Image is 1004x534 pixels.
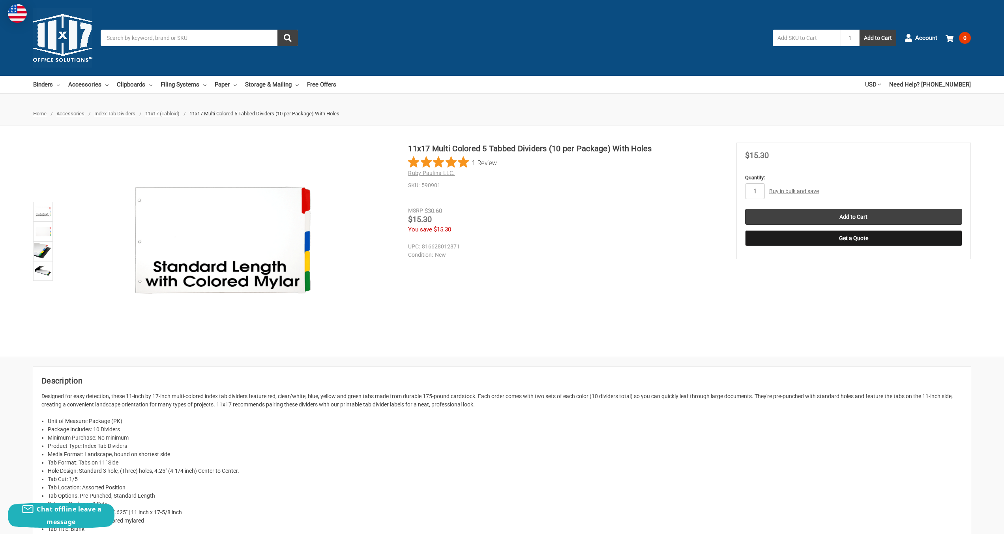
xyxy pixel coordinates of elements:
[245,76,299,93] a: Storage & Mailing
[48,417,963,425] li: Unit of Measure: Package (PK)
[48,475,963,483] li: Tab Cut: 1/5
[408,181,723,190] dd: 590901
[94,111,135,117] a: Index Tab Dividers
[117,76,152,93] a: Clipboards
[745,174,962,182] label: Quantity:
[408,243,420,251] dt: UPC:
[56,111,84,117] a: Accessories
[745,150,769,160] span: $15.30
[425,207,442,214] span: $30.60
[408,207,423,215] div: MSRP
[959,32,971,44] span: 0
[48,500,963,508] li: Sets per Package: 2 Sets
[434,226,451,233] span: $15.30
[408,214,432,224] span: $15.30
[8,4,27,23] img: duty and tax information for United States
[48,425,963,434] li: Package Includes: 10 Dividers
[33,76,60,93] a: Binders
[33,8,92,68] img: 11x17.com
[745,209,962,225] input: Add to Cart
[41,375,963,387] h2: Description
[48,459,963,467] li: Tab Format: Tabs on 11" Side
[145,111,180,117] a: 11x17 (Tabloid)
[865,76,881,93] a: USD
[215,76,237,93] a: Paper
[48,434,963,442] li: Minimum Purchase: No minimum
[48,525,963,533] li: Tab Title: Blank
[408,170,455,176] a: Ruby Paulina LLC.
[37,505,101,526] span: Chat offline leave a message
[915,34,937,43] span: Account
[408,156,497,168] button: Rated 5 out of 5 stars from 1 reviews. Jump to reviews.
[34,262,52,280] img: 11x17 Multi Colored 5 Tabbed Dividers (10 per Package) With Holes
[48,508,963,517] li: Dividers: 10 Paper - 11" x 17.625" | 11 inch x 17-5/8 inch
[769,188,819,194] a: Buy in bulk and save
[48,517,963,525] li: Divider Tab Color: Multi-colored mylared
[48,467,963,475] li: Hole Design: Standard 3 hole, (Three) holes, 4.25" (4-1/4 inch) Center to Center.
[408,251,720,259] dd: New
[189,111,339,117] span: 11x17 Multi Colored 5 Tabbed Dividers (10 per Package) With Holes
[905,28,937,48] a: Account
[408,181,420,190] dt: SKU:
[946,28,971,48] a: 0
[48,442,963,450] li: Product Type: Index Tab Dividers
[33,111,47,117] a: Home
[307,76,336,93] a: Free Offers
[745,230,962,246] button: Get a Quote
[408,243,720,251] dd: 816628012871
[8,503,114,528] button: Chat offline leave a message
[48,492,963,500] li: Tab Options: Pre-Punched, Standard Length
[408,251,433,259] dt: Condition:
[161,76,206,93] a: Filing Systems
[408,143,723,154] h1: 11x17 Multi Colored 5 Tabbed Dividers (10 per Package) With Holes
[860,30,896,46] button: Add to Cart
[34,223,52,240] img: 11x17 Multi Colored 5 Tabbed Dividers (10 per Package) With Holes
[408,226,432,233] span: You save
[34,243,52,260] img: 11x17 Multi Colored 5 Tabbed Dividers (10 per Package) With Holes
[101,30,298,46] input: Search by keyword, brand or SKU
[472,156,497,168] span: 1 Review
[48,483,963,492] li: Tab Location: Assorted Position
[889,76,971,93] a: Need Help? [PHONE_NUMBER]
[41,392,963,409] p: Designed for easy detection, these 11-inch by 17-inch multi-colored index tab dividers feature re...
[48,450,963,459] li: Media Format: Landscape, bound on shortest side
[34,203,52,220] img: 11x17 Multi Colored 5 Tabbed Dividers (10 per Package) With Holes
[773,30,841,46] input: Add SKU to Cart
[129,143,326,340] img: 11x17 Multi Colored 5 Tabbed Dividers (10 per Package) With Holes
[68,76,109,93] a: Accessories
